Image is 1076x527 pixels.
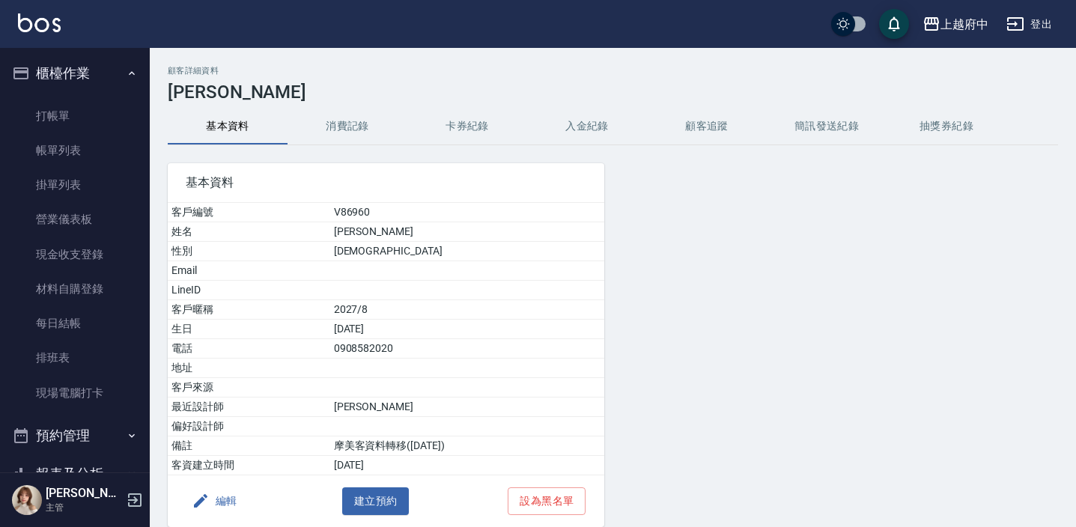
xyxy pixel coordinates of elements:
[12,485,42,515] img: Person
[330,320,604,339] td: [DATE]
[879,9,909,39] button: save
[6,272,144,306] a: 材料自購登錄
[6,99,144,133] a: 打帳單
[168,281,330,300] td: LineID
[6,133,144,168] a: 帳單列表
[940,15,988,34] div: 上越府中
[168,109,288,144] button: 基本資料
[6,376,144,410] a: 現場電腦打卡
[168,82,1058,103] h3: [PERSON_NAME]
[330,339,604,359] td: 0908582020
[6,416,144,455] button: 預約管理
[168,378,330,397] td: 客戶來源
[46,486,122,501] h5: [PERSON_NAME]
[6,237,144,272] a: 現金收支登錄
[917,9,994,40] button: 上越府中
[168,320,330,339] td: 生日
[330,300,604,320] td: 2027/8
[330,222,604,242] td: [PERSON_NAME]
[330,456,604,475] td: [DATE]
[887,109,1006,144] button: 抽獎券紀錄
[330,397,604,417] td: [PERSON_NAME]
[6,454,144,493] button: 報表及分析
[647,109,767,144] button: 顧客追蹤
[6,54,144,93] button: 櫃檯作業
[330,436,604,456] td: 摩美客資料轉移([DATE])
[330,242,604,261] td: [DEMOGRAPHIC_DATA]
[168,339,330,359] td: 電話
[168,359,330,378] td: 地址
[407,109,527,144] button: 卡券紀錄
[330,203,604,222] td: V86960
[527,109,647,144] button: 入金紀錄
[168,456,330,475] td: 客資建立時間
[168,261,330,281] td: Email
[6,341,144,375] a: 排班表
[186,175,586,190] span: 基本資料
[168,417,330,436] td: 偏好設計師
[168,66,1058,76] h2: 顧客詳細資料
[168,436,330,456] td: 備註
[767,109,887,144] button: 簡訊發送紀錄
[6,168,144,202] a: 掛單列表
[1000,10,1058,38] button: 登出
[168,300,330,320] td: 客戶暱稱
[508,487,586,515] button: 設為黑名單
[168,397,330,417] td: 最近設計師
[288,109,407,144] button: 消費記錄
[168,222,330,242] td: 姓名
[168,242,330,261] td: 性別
[186,487,243,515] button: 編輯
[18,13,61,32] img: Logo
[342,487,410,515] button: 建立預約
[168,203,330,222] td: 客戶編號
[6,306,144,341] a: 每日結帳
[6,202,144,237] a: 營業儀表板
[46,501,122,514] p: 主管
